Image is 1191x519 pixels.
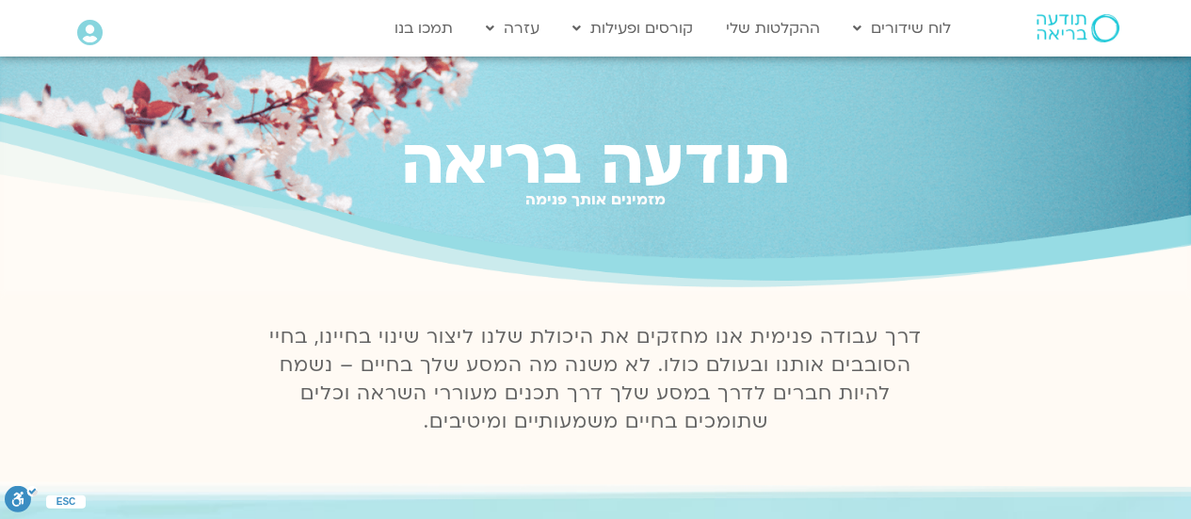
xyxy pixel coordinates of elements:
[844,10,960,46] a: לוח שידורים
[1037,14,1119,42] img: תודעה בריאה
[563,10,702,46] a: קורסים ופעילות
[716,10,829,46] a: ההקלטות שלי
[476,10,549,46] a: עזרה
[259,323,933,436] p: דרך עבודה פנימית אנו מחזקים את היכולת שלנו ליצור שינוי בחיינו, בחיי הסובבים אותנו ובעולם כולו. לא...
[385,10,462,46] a: תמכו בנו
